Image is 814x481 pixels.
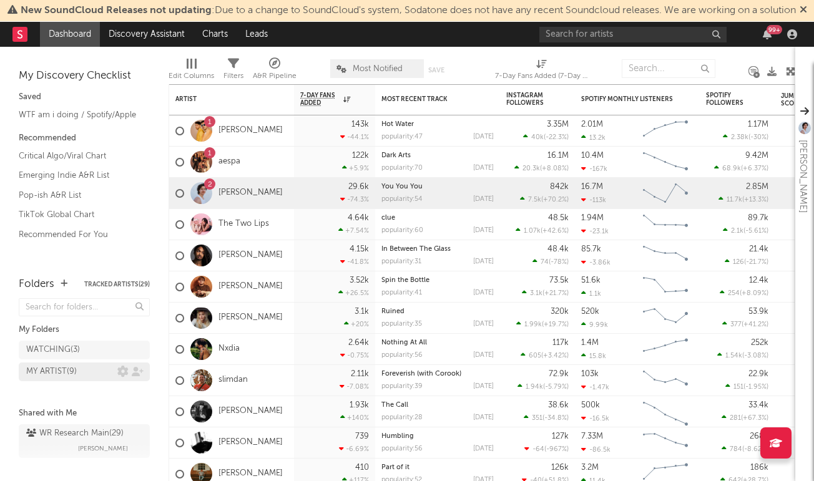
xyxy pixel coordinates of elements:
div: ( ) [725,382,768,391]
div: 13.2k [581,134,606,142]
div: In Between The Glass [381,246,494,253]
svg: Chart title [637,396,694,427]
div: 2.64k [348,339,369,347]
div: Filters [223,69,243,84]
div: Instagram Followers [506,92,550,107]
div: 21.4k [749,245,768,253]
a: WATCHING(3) [19,341,150,359]
a: In Between The Glass [381,246,451,253]
div: ( ) [514,164,569,172]
div: -0.75 % [340,351,369,359]
div: 22.9k [748,370,768,378]
span: Most Notified [353,65,403,73]
a: [PERSON_NAME] [218,437,283,448]
div: 10.4M [581,152,604,160]
div: 842k [550,183,569,191]
div: popularity: 39 [381,383,423,390]
div: Humbling [381,433,494,440]
span: -967 % [546,446,567,453]
a: Foreverish (with Corook) [381,371,461,377]
div: ( ) [521,351,569,359]
div: ( ) [717,351,768,359]
div: 2.11k [351,370,369,378]
a: Nothing At All [381,339,427,346]
div: A&R Pipeline [253,53,297,89]
div: -1.47k [581,383,609,391]
svg: Chart title [637,303,694,334]
div: ( ) [718,195,768,203]
div: 29.6k [348,183,369,191]
div: 73.5k [549,276,569,284]
div: popularity: 70 [381,165,423,172]
span: 20.3k [522,165,540,172]
div: [DATE] [473,383,494,390]
span: +21.7 % [544,290,567,297]
div: 38.6k [548,401,569,409]
span: 351 [532,415,542,422]
span: 2.1k [731,228,743,235]
div: 1.94M [581,214,604,222]
div: ( ) [524,414,569,422]
div: 72.9k [549,370,569,378]
div: -86.5k [581,445,610,454]
div: 7-Day Fans Added (7-Day Fans Added) [495,69,589,84]
span: -21.7 % [746,259,767,266]
a: TikTok Global Chart [19,208,137,221]
div: Hot Water [381,121,494,128]
div: Dark Arts [381,152,494,159]
div: ( ) [532,258,569,266]
div: 320k [551,308,569,316]
button: 99+ [763,29,772,39]
span: 254 [728,290,740,297]
div: +5.9 % [342,164,369,172]
div: Spotify Followers [706,92,750,107]
span: 605 [529,352,541,359]
a: [PERSON_NAME] [218,250,283,261]
svg: Chart title [637,334,694,365]
a: Nxdia [218,344,240,354]
a: [PERSON_NAME] [218,125,283,136]
div: Most Recent Track [381,95,475,103]
div: 9.99k [581,321,608,329]
span: 74 [541,259,549,266]
span: +3.42 % [543,352,567,359]
div: 51.6k [581,276,601,284]
div: ( ) [524,445,569,453]
div: 7.33M [581,432,603,440]
a: Ruined [381,308,405,315]
a: WTF am i doing / Spotify/Apple [19,108,137,122]
a: The Two Lips [218,219,269,230]
svg: Chart title [637,209,694,240]
span: -8.62 % [744,446,767,453]
a: The Call [381,402,408,409]
div: ( ) [516,320,569,328]
div: clue [381,215,494,221]
div: popularity: 31 [381,258,421,265]
a: [PERSON_NAME] [218,313,283,323]
div: Artist [175,95,269,103]
div: ( ) [720,289,768,297]
div: Saved [19,90,150,105]
div: 48.5k [548,214,569,222]
a: Leads [237,22,277,47]
div: 7-Day Fans Added (7-Day Fans Added) [495,53,589,89]
svg: Chart title [637,427,694,459]
div: MY ARTIST ( 9 ) [26,364,77,379]
div: My Folders [19,323,150,338]
a: Humbling [381,433,414,440]
a: Hot Water [381,121,414,128]
span: -5.79 % [545,384,567,391]
a: Dashboard [40,22,100,47]
div: [DATE] [473,196,494,203]
div: 1.1k [581,289,601,298]
div: ( ) [722,445,768,453]
div: Spin the Bottle [381,277,494,284]
div: 103k [581,370,599,378]
a: Charts [194,22,237,47]
a: Discovery Assistant [100,22,194,47]
input: Search for artists [539,27,727,42]
div: Foreverish (with Corook) [381,371,494,377]
span: +19.7 % [544,321,567,328]
span: 7.5k [528,197,541,203]
div: 500k [581,401,600,409]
